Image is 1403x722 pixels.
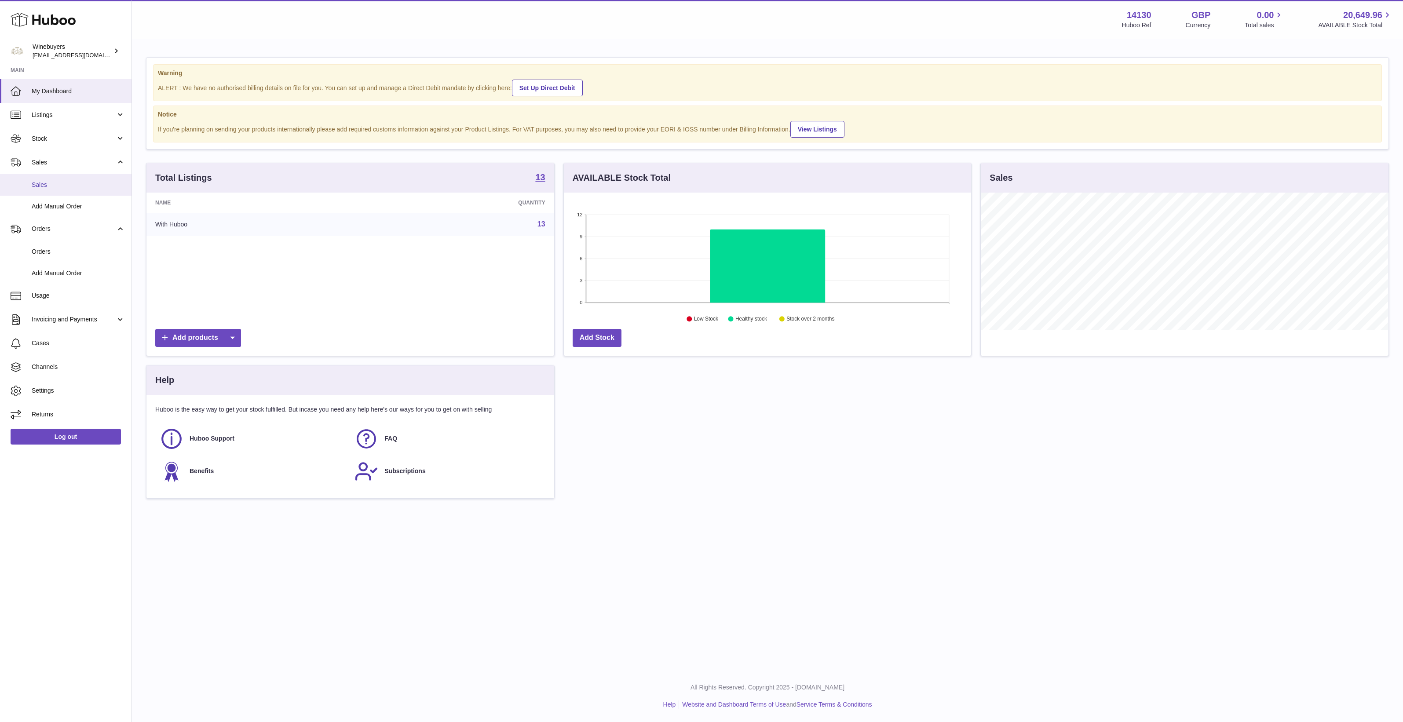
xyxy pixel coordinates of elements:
[577,212,582,217] text: 12
[32,158,116,167] span: Sales
[32,315,116,324] span: Invoicing and Payments
[32,269,125,277] span: Add Manual Order
[1343,9,1382,21] span: 20,649.96
[1186,21,1211,29] div: Currency
[11,429,121,445] a: Log out
[32,248,125,256] span: Orders
[537,220,545,228] a: 13
[155,405,545,414] p: Huboo is the easy way to get your stock fulfilled. But incase you need any help here's our ways f...
[735,316,767,322] text: Healthy stock
[33,51,129,58] span: [EMAIL_ADDRESS][DOMAIN_NAME]
[1122,21,1151,29] div: Huboo Ref
[32,135,116,143] span: Stock
[155,374,174,386] h3: Help
[190,467,214,475] span: Benefits
[580,278,582,283] text: 3
[990,172,1012,184] h3: Sales
[682,701,786,708] a: Website and Dashboard Terms of Use
[1127,9,1151,21] strong: 14130
[790,121,844,138] a: View Listings
[158,78,1377,96] div: ALERT : We have no authorised billing details on file for you. You can set up and manage a Direct...
[155,329,241,347] a: Add products
[663,701,676,708] a: Help
[32,339,125,347] span: Cases
[796,701,872,708] a: Service Terms & Conditions
[32,87,125,95] span: My Dashboard
[1257,9,1274,21] span: 0.00
[1318,9,1392,29] a: 20,649.96 AVAILABLE Stock Total
[354,427,541,451] a: FAQ
[1318,21,1392,29] span: AVAILABLE Stock Total
[1245,21,1284,29] span: Total sales
[786,316,834,322] text: Stock over 2 months
[160,459,346,483] a: Benefits
[573,329,621,347] a: Add Stock
[158,120,1377,138] div: If you're planning on sending your products internationally please add required customs informati...
[158,69,1377,77] strong: Warning
[384,467,425,475] span: Subscriptions
[512,80,583,96] a: Set Up Direct Debit
[1191,9,1210,21] strong: GBP
[146,213,362,236] td: With Huboo
[32,202,125,211] span: Add Manual Order
[580,256,582,261] text: 6
[190,434,234,443] span: Huboo Support
[679,700,872,709] li: and
[535,173,545,182] strong: 13
[146,193,362,213] th: Name
[32,111,116,119] span: Listings
[362,193,554,213] th: Quantity
[32,292,125,300] span: Usage
[535,173,545,183] a: 13
[160,427,346,451] a: Huboo Support
[32,410,125,419] span: Returns
[32,181,125,189] span: Sales
[694,316,719,322] text: Low Stock
[32,363,125,371] span: Channels
[11,44,24,58] img: internalAdmin-14130@internal.huboo.com
[1245,9,1284,29] a: 0.00 Total sales
[354,459,541,483] a: Subscriptions
[573,172,671,184] h3: AVAILABLE Stock Total
[32,387,125,395] span: Settings
[155,172,212,184] h3: Total Listings
[580,234,582,239] text: 9
[33,43,112,59] div: Winebuyers
[139,683,1396,692] p: All Rights Reserved. Copyright 2025 - [DOMAIN_NAME]
[580,300,582,305] text: 0
[32,225,116,233] span: Orders
[384,434,397,443] span: FAQ
[158,110,1377,119] strong: Notice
